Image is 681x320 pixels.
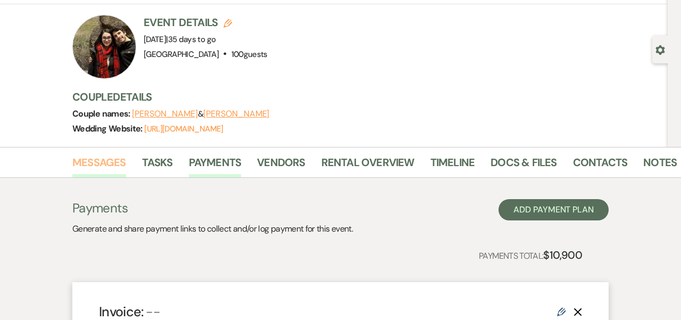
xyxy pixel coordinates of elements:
span: | [166,34,215,45]
span: 35 days to go [168,34,216,45]
span: Couple names: [72,108,132,119]
h3: Payments [72,199,353,217]
p: Payments Total: [479,247,582,264]
span: [DATE] [144,34,215,45]
button: [PERSON_NAME] [203,110,269,118]
button: Open lead details [655,44,665,54]
a: Tasks [142,154,173,177]
span: 100 guests [231,49,268,60]
span: & [132,109,269,119]
span: Wedding Website: [72,123,144,134]
a: Docs & Files [491,154,557,177]
a: Timeline [430,154,475,177]
strong: $10,900 [543,248,582,262]
a: Messages [72,154,126,177]
p: Generate and share payment links to collect and/or log payment for this event. [72,222,353,236]
h3: Couple Details [72,89,657,104]
a: Vendors [257,154,305,177]
a: Rental Overview [321,154,414,177]
a: Contacts [573,154,628,177]
a: Payments [189,154,242,177]
a: [URL][DOMAIN_NAME] [144,124,223,134]
a: Notes [643,154,677,177]
button: [PERSON_NAME] [132,110,198,118]
button: Add Payment Plan [499,199,609,220]
span: [GEOGRAPHIC_DATA] [144,49,219,60]
h3: Event Details [144,15,268,30]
